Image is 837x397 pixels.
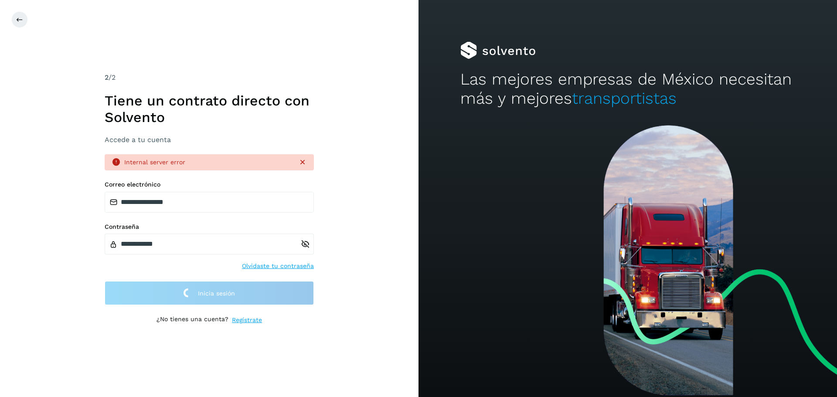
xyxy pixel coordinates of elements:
[105,73,109,81] span: 2
[105,181,314,188] label: Correo electrónico
[105,281,314,305] button: Inicia sesión
[105,72,314,83] div: /2
[198,290,235,296] span: Inicia sesión
[105,136,314,144] h3: Accede a tu cuenta
[105,92,314,126] h1: Tiene un contrato directo con Solvento
[460,70,795,109] h2: Las mejores empresas de México necesitan más y mejores
[572,89,677,108] span: transportistas
[242,261,314,271] a: Olvidaste tu contraseña
[232,316,262,325] a: Regístrate
[157,316,228,325] p: ¿No tienes una cuenta?
[105,223,314,231] label: Contraseña
[124,158,291,167] div: Internal server error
